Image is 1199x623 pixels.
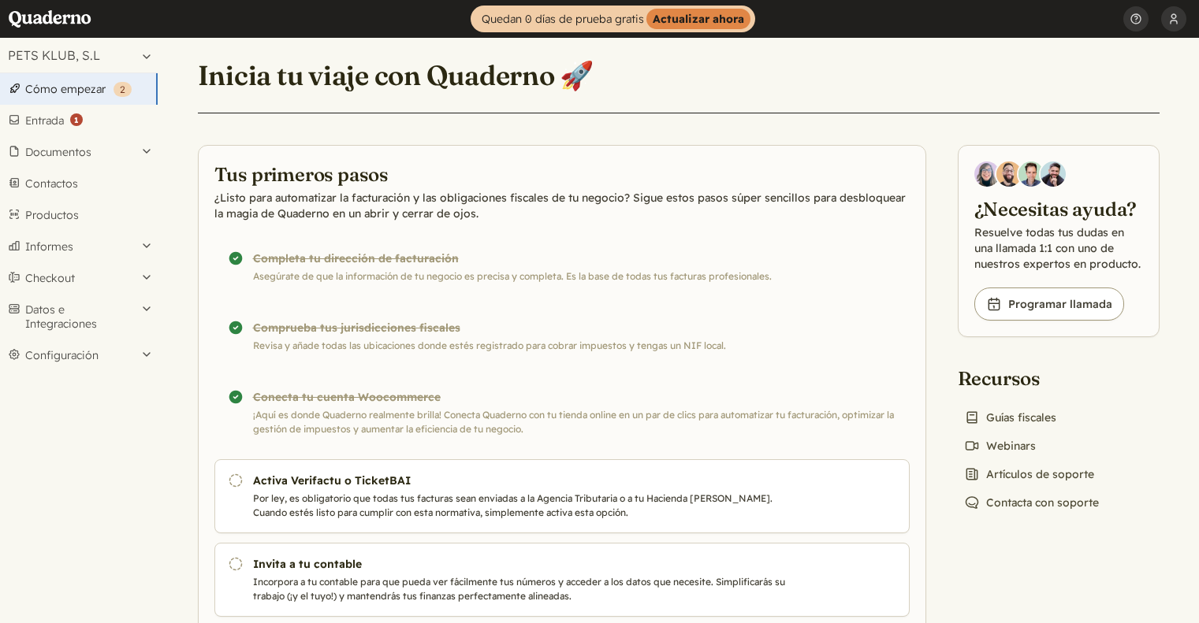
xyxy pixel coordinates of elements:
a: Artículos de soporte [958,463,1100,485]
h1: Inicia tu viaje con Quaderno 🚀 [198,58,594,93]
p: ¿Listo para automatizar la facturación y las obligaciones fiscales de tu negocio? Sigue estos pas... [214,190,910,221]
a: Webinars [958,435,1042,457]
a: Quedan 0 días de prueba gratisActualizar ahora [471,6,755,32]
img: Javier Rubio, DevRel at Quaderno [1041,161,1066,187]
h2: Tus primeros pasos [214,161,910,187]
a: Contacta con soporte [958,491,1105,514]
img: Ivo Oltmans, Business Developer at Quaderno [1018,161,1044,187]
a: Activa Verifactu o TicketBAI Por ley, es obligatorio que todas tus facturas sean enviadas a la Ag... [214,459,910,533]
p: Incorpora a tu contable para que pueda ver fácilmente tus números y acceder a los datos que neces... [253,575,791,603]
img: Diana Carrasco, Account Executive at Quaderno [974,161,1000,187]
a: Programar llamada [974,287,1124,321]
img: Jairo Fumero, Account Executive at Quaderno [996,161,1022,187]
h3: Invita a tu contable [253,556,791,572]
strong: 1 [70,113,83,126]
p: Resuelve todas tus dudas en una llamada 1:1 con uno de nuestros expertos en producto. [974,224,1143,272]
a: Invita a tu contable Incorpora a tu contable para que pueda ver fácilmente tus números y acceder ... [214,543,910,617]
h3: Activa Verifactu o TicketBAI [253,473,791,488]
strong: Actualizar ahora [646,9,750,29]
p: Por ley, es obligatorio que todas tus facturas sean enviadas a la Agencia Tributaria o a tu Hacie... [253,491,791,520]
a: Guías fiscales [958,406,1063,428]
h2: Recursos [958,365,1105,391]
span: 2 [120,83,125,95]
h2: ¿Necesitas ayuda? [974,196,1143,221]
